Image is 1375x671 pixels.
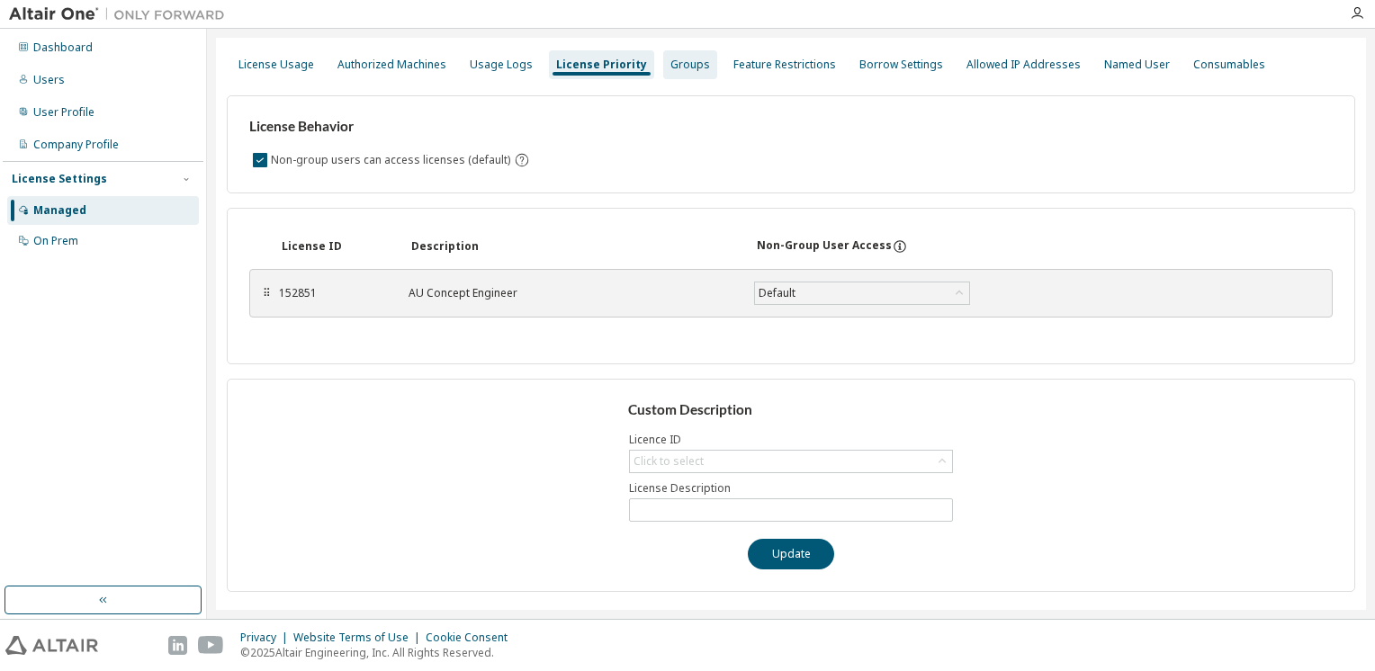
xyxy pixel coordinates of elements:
[630,451,952,472] div: Click to select
[748,539,834,569] button: Update
[670,58,710,72] div: Groups
[628,401,955,419] h3: Custom Description
[33,73,65,87] div: Users
[755,282,969,304] div: Default
[757,238,892,255] div: Non-Group User Access
[9,5,234,23] img: Altair One
[514,152,530,168] svg: By default any user not assigned to any group can access any license. Turn this setting off to di...
[33,234,78,248] div: On Prem
[198,636,224,655] img: youtube.svg
[629,481,953,496] label: License Description
[634,454,704,469] div: Click to select
[240,631,293,645] div: Privacy
[240,645,518,660] p: © 2025 Altair Engineering, Inc. All Rights Reserved.
[279,286,387,300] div: 152851
[33,138,119,152] div: Company Profile
[409,286,732,300] div: AU Concept Engineer
[1193,58,1265,72] div: Consumables
[556,58,647,72] div: License Priority
[33,105,94,120] div: User Profile
[261,286,272,300] div: ⠿
[966,58,1081,72] div: Allowed IP Addresses
[629,433,953,447] label: Licence ID
[271,149,514,171] label: Non-group users can access licenses (default)
[5,636,98,655] img: altair_logo.svg
[470,58,533,72] div: Usage Logs
[33,203,86,218] div: Managed
[411,239,735,254] div: Description
[859,58,943,72] div: Borrow Settings
[238,58,314,72] div: License Usage
[33,40,93,55] div: Dashboard
[426,631,518,645] div: Cookie Consent
[282,239,390,254] div: License ID
[337,58,446,72] div: Authorized Machines
[756,283,798,303] div: Default
[733,58,836,72] div: Feature Restrictions
[12,172,107,186] div: License Settings
[249,118,527,136] h3: License Behavior
[293,631,426,645] div: Website Terms of Use
[1104,58,1170,72] div: Named User
[168,636,187,655] img: linkedin.svg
